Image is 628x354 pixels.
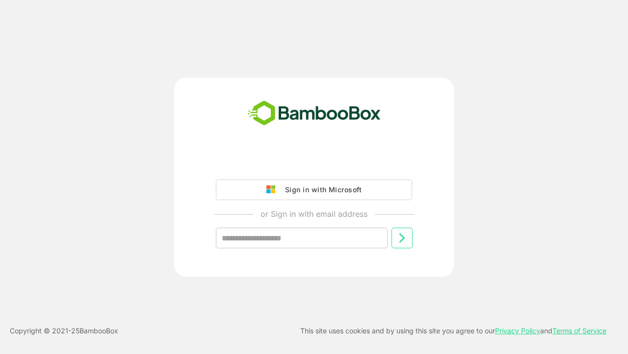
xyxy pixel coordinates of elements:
a: Terms of Service [552,326,606,335]
p: This site uses cookies and by using this site you agree to our and [300,325,606,337]
iframe: Sign in with Google Button [211,152,417,174]
img: bamboobox [242,97,386,130]
button: Sign in with Microsoft [216,179,412,200]
p: Copyright © 2021- 25 BambooBox [10,325,118,337]
img: google [266,185,280,194]
p: or Sign in with email address [261,208,367,220]
a: Privacy Policy [495,326,540,335]
div: Sign in with Microsoft [280,183,362,196]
